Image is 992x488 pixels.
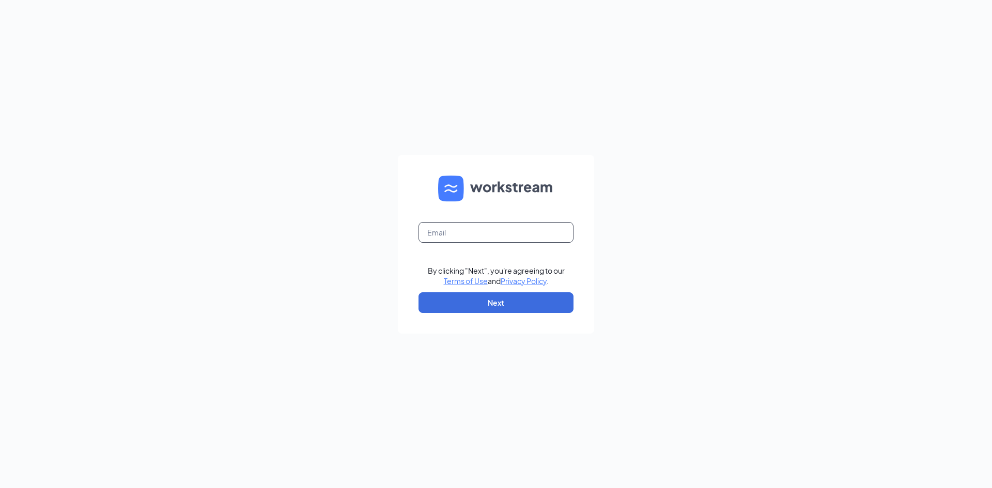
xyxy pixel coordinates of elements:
[438,176,554,201] img: WS logo and Workstream text
[419,222,574,243] input: Email
[428,265,565,286] div: By clicking "Next", you're agreeing to our and .
[501,276,547,286] a: Privacy Policy
[444,276,488,286] a: Terms of Use
[419,292,574,313] button: Next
